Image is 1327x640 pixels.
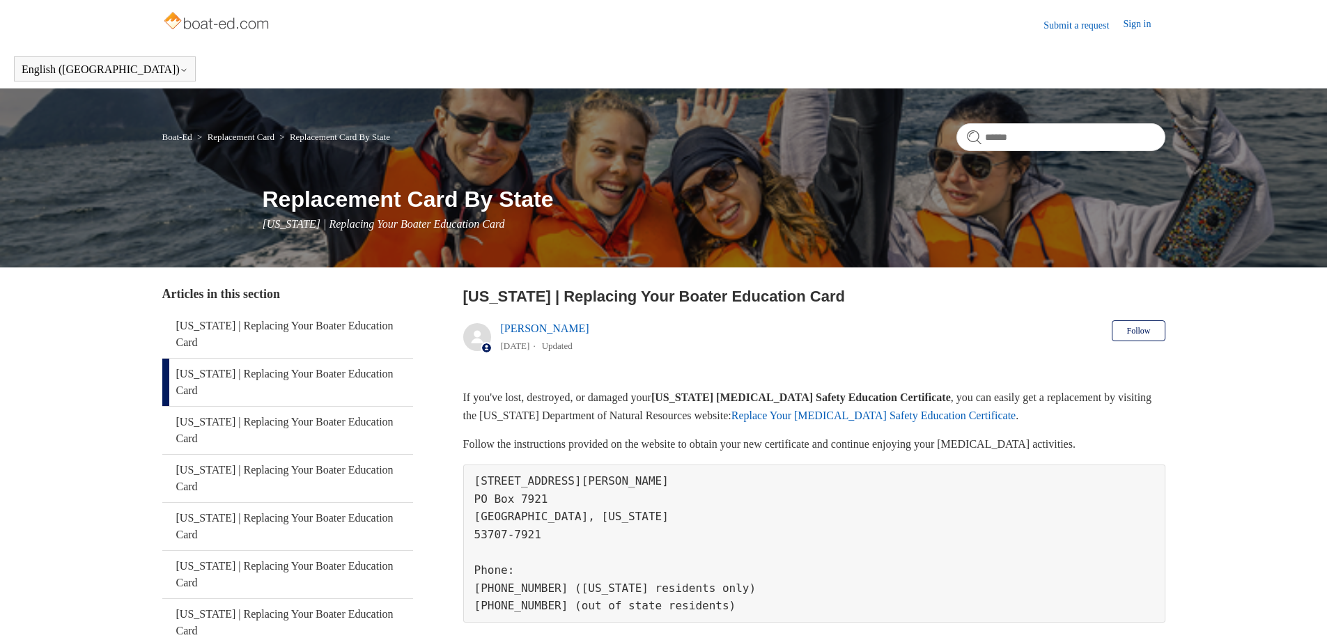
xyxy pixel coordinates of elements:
li: Replacement Card By State [277,132,390,142]
a: [US_STATE] | Replacing Your Boater Education Card [162,455,413,502]
h2: Wisconsin | Replacing Your Boater Education Card [463,285,1165,308]
a: [US_STATE] | Replacing Your Boater Education Card [162,551,413,598]
span: Articles in this section [162,287,280,301]
img: Boat-Ed Help Center home page [162,8,273,36]
a: Replace Your [MEDICAL_DATA] Safety Education Certificate [731,409,1016,421]
li: Boat-Ed [162,132,195,142]
a: Replacement Card By State [290,132,390,142]
button: English ([GEOGRAPHIC_DATA]) [22,63,188,76]
a: [US_STATE] | Replacing Your Boater Education Card [162,503,413,550]
a: [US_STATE] | Replacing Your Boater Education Card [162,311,413,358]
strong: [US_STATE] [MEDICAL_DATA] Safety Education Certificate [651,391,951,403]
a: Submit a request [1043,18,1123,33]
a: [US_STATE] | Replacing Your Boater Education Card [162,407,413,454]
li: Updated [542,341,573,351]
p: If you've lost, destroyed, or damaged your , you can easily get a replacement by visiting the [US... [463,389,1165,424]
li: Replacement Card [194,132,277,142]
a: Replacement Card [208,132,274,142]
button: Follow Article [1112,320,1165,341]
a: Sign in [1123,17,1165,33]
input: Search [956,123,1165,151]
span: [US_STATE] | Replacing Your Boater Education Card [263,218,505,230]
p: Follow the instructions provided on the website to obtain your new certificate and continue enjoy... [463,435,1165,453]
a: [PERSON_NAME] [501,322,589,334]
a: Boat-Ed [162,132,192,142]
a: [US_STATE] | Replacing Your Boater Education Card [162,359,413,406]
h1: Replacement Card By State [263,182,1165,216]
pre: [STREET_ADDRESS][PERSON_NAME] PO Box 7921 [GEOGRAPHIC_DATA], [US_STATE] 53707-7921 Phone: [PHONE_... [463,465,1165,623]
time: 05/22/2024, 16:01 [501,341,530,351]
